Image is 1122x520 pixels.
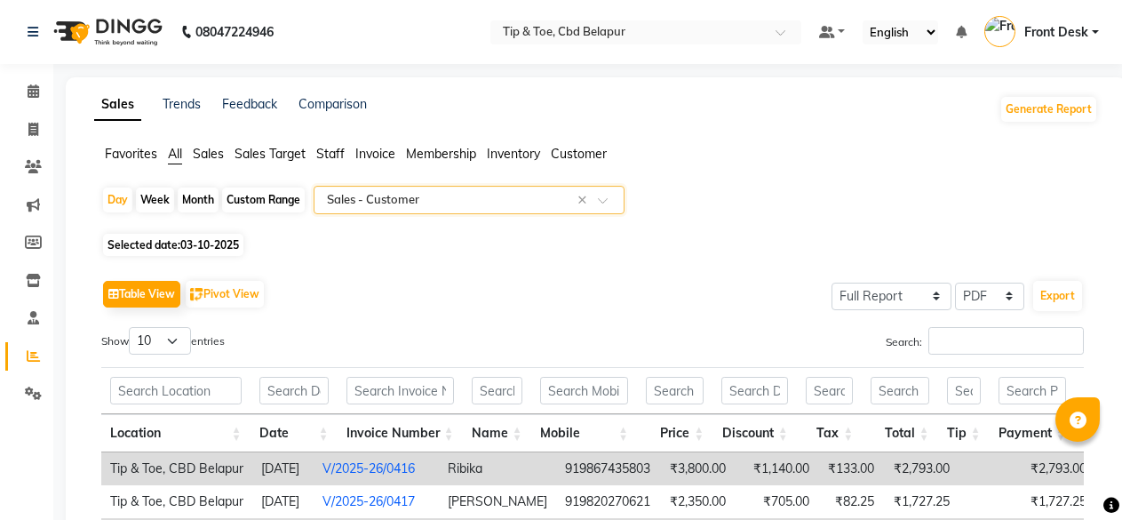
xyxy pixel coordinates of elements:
label: Search: [886,327,1084,355]
input: Search Payment [999,377,1066,404]
img: pivot.png [190,288,203,301]
div: Month [178,188,219,212]
span: Customer [551,146,607,162]
td: ₹1,727.25 [1010,485,1095,518]
th: Mobile: activate to sort column ascending [531,414,637,452]
td: [DATE] [252,452,314,485]
iframe: chat widget [1047,449,1104,502]
input: Search Date [259,377,329,404]
input: Search Mobile [540,377,628,404]
span: Clear all [577,191,593,210]
input: Search Total [871,377,928,404]
td: ₹133.00 [818,452,883,485]
td: [DATE] [252,485,314,518]
td: ₹2,350.00 [659,485,735,518]
th: Payment: activate to sort column ascending [990,414,1075,452]
td: ₹2,793.00 [1010,452,1095,485]
td: 919820270621 [556,485,659,518]
div: Custom Range [222,188,305,212]
b: 08047224946 [195,7,274,57]
input: Search Invoice Number [346,377,454,404]
a: V/2025-26/0417 [322,493,415,509]
input: Search Price [646,377,704,404]
td: ₹705.00 [735,485,818,518]
button: Pivot View [186,281,264,308]
th: Discount: activate to sort column ascending [712,414,797,452]
th: Name: activate to sort column ascending [463,414,531,452]
th: Tax: activate to sort column ascending [797,414,862,452]
td: Tip & Toe, CBD Belapur [101,452,252,485]
th: Invoice Number: activate to sort column ascending [338,414,463,452]
span: All [168,146,182,162]
button: Table View [103,281,180,308]
button: Generate Report [1001,97,1096,122]
span: Front Desk [1024,23,1088,42]
th: Date: activate to sort column ascending [251,414,338,452]
th: Tip: activate to sort column ascending [938,414,990,452]
input: Search Tax [806,377,853,404]
input: Search Location [110,377,242,404]
a: Comparison [298,96,367,112]
a: Sales [94,89,141,121]
span: Selected date: [103,234,243,256]
a: Feedback [222,96,277,112]
input: Search Tip [947,377,981,404]
td: [PERSON_NAME] [439,485,556,518]
span: Sales [193,146,224,162]
a: Trends [163,96,201,112]
div: Day [103,188,132,212]
span: Membership [406,146,476,162]
input: Search Discount [721,377,788,404]
img: Front Desk [984,16,1015,47]
div: Week [136,188,174,212]
td: ₹82.25 [818,485,883,518]
img: logo [45,7,167,57]
span: Favorites [105,146,157,162]
span: Sales Target [235,146,306,162]
td: Ribika [439,452,556,485]
td: ₹1,727.25 [883,485,959,518]
td: 919867435803 [556,452,659,485]
td: Tip & Toe, CBD Belapur [101,485,252,518]
td: ₹3,800.00 [659,452,735,485]
input: Search Name [472,377,522,404]
input: Search: [928,327,1084,355]
td: ₹2,793.00 [883,452,959,485]
td: ₹1,140.00 [735,452,818,485]
span: Inventory [487,146,540,162]
span: Invoice [355,146,395,162]
button: Export [1033,281,1082,311]
a: V/2025-26/0416 [322,460,415,476]
select: Showentries [129,327,191,355]
span: Staff [316,146,345,162]
th: Price: activate to sort column ascending [637,414,712,452]
th: Location: activate to sort column ascending [101,414,251,452]
label: Show entries [101,327,225,355]
th: Total: activate to sort column ascending [862,414,937,452]
span: 03-10-2025 [180,238,239,252]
